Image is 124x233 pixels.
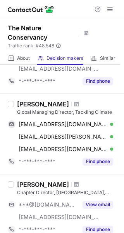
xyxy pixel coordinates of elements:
span: Traffic rank: # 48,548 [8,43,54,49]
span: Similar [100,55,115,61]
button: Reveal Button [83,158,113,165]
h1: The Nature Conservancy [8,23,77,42]
img: ContactOut v5.3.10 [8,5,54,14]
span: [EMAIL_ADDRESS][DOMAIN_NAME] [19,65,99,72]
span: Decision makers [46,55,83,61]
span: [EMAIL_ADDRESS][PERSON_NAME][DOMAIN_NAME] [19,133,107,140]
div: [PERSON_NAME] [17,181,69,188]
span: ***@[DOMAIN_NAME] [19,201,78,208]
div: Global Managing Director, Tackling Climate [17,109,119,116]
span: [EMAIL_ADDRESS][DOMAIN_NAME] [19,146,107,153]
div: [PERSON_NAME] [17,100,69,108]
span: About [17,55,30,61]
button: Reveal Button [83,201,113,209]
button: Reveal Button [83,77,113,85]
span: [EMAIL_ADDRESS][DOMAIN_NAME] [19,214,99,221]
span: [EMAIL_ADDRESS][DOMAIN_NAME] [19,121,107,128]
div: Chapter Director, [GEOGRAPHIC_DATA], [GEOGRAPHIC_DATA] & SD [17,189,119,196]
